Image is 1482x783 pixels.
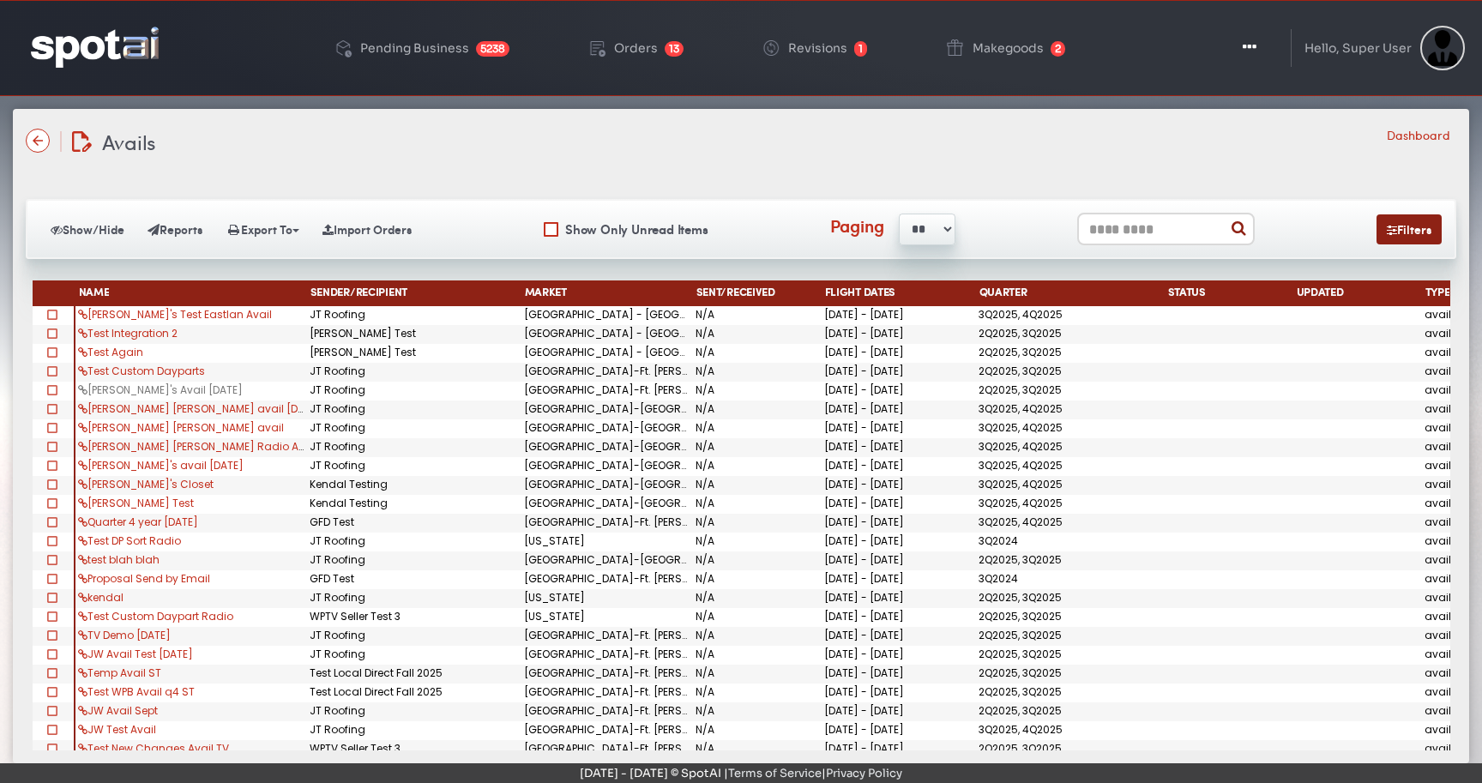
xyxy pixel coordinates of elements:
span: 3Q2025, 4Q2025 [979,420,1063,435]
div: [DATE] - [DATE] [822,344,976,363]
img: name-arrow-back-state-default-icon-true-icon-only-true-type.svg [26,129,50,153]
span: 2Q2025, 3Q2025 [979,684,1062,699]
div: [US_STATE] [521,608,693,627]
span: 3Q2025, 4Q2025 [979,401,1063,416]
label: Paging [830,213,884,238]
a: JW Avail Sept [78,703,158,718]
div: [DATE] - [DATE] [822,702,976,721]
div: [GEOGRAPHIC_DATA]-[GEOGRAPHIC_DATA] [521,457,693,476]
span: Status [1168,287,1206,299]
img: order-play.png [587,38,607,58]
div: Hello, Super User [1304,42,1412,54]
div: [PERSON_NAME] Test [307,325,521,344]
div: [GEOGRAPHIC_DATA]-Ft. [PERSON_NAME] [521,363,693,382]
div: [DATE] - [DATE] [822,721,976,740]
a: test blah blah [78,552,160,567]
div: Revisions [788,42,847,54]
a: [PERSON_NAME] [PERSON_NAME] avail [78,420,284,435]
a: Orders 13 [573,10,697,86]
div: N/A [693,419,822,438]
img: Sterling Cooper & Partners [1420,26,1465,70]
button: Filters [1377,214,1442,244]
div: [DATE] - [DATE] [822,401,976,419]
div: [DATE] - [DATE] [822,382,976,401]
a: [PERSON_NAME]'s Avail [DATE] [78,382,243,397]
a: Makegoods 2 [931,10,1079,86]
div: GFD Test [307,570,521,589]
div: [US_STATE] [521,533,693,551]
img: logo-reversed.png [31,27,159,67]
a: [PERSON_NAME] [PERSON_NAME] Radio Avail [78,439,317,454]
span: 2Q2025, 3Q2025 [979,703,1062,718]
a: Test WPB Avail q4 ST [78,684,195,699]
div: [DATE] - [DATE] [822,514,976,533]
div: [DATE] - [DATE] [822,457,976,476]
div: N/A [693,363,822,382]
a: [PERSON_NAME]'s Test Eastlan Avail [78,307,272,322]
a: Revisions 1 [747,10,881,86]
span: 3Q2024 [979,571,1018,586]
span: 3Q2025, 4Q2025 [979,477,1063,491]
div: [GEOGRAPHIC_DATA]-[GEOGRAPHIC_DATA] [521,438,693,457]
a: [PERSON_NAME] Test [78,496,194,510]
div: JT Roofing [307,589,521,608]
div: JT Roofing [307,627,521,646]
div: JT Roofing [307,306,521,325]
a: Test New Changes Avail TV [78,741,229,756]
div: JT Roofing [307,382,521,401]
span: 2Q2025, 3Q2025 [979,666,1062,680]
div: [DATE] - [DATE] [822,306,976,325]
button: Reports [137,214,213,244]
span: Sent/Received [696,287,775,299]
div: N/A [693,646,822,665]
div: Pending Business [360,42,469,54]
div: N/A [693,533,822,551]
div: [GEOGRAPHIC_DATA]-[GEOGRAPHIC_DATA] [521,551,693,570]
div: [GEOGRAPHIC_DATA]-Ft. [PERSON_NAME] [521,684,693,702]
span: 2Q2025, 3Q2025 [979,364,1062,378]
a: Test DP Sort Radio [78,533,181,548]
div: Orders [614,42,658,54]
span: Name [79,287,110,299]
a: Test Custom Daypart Radio [78,609,233,623]
div: JT Roofing [307,419,521,438]
div: [DATE] - [DATE] [822,665,976,684]
span: 2Q2025, 3Q2025 [979,345,1062,359]
span: 3Q2024 [979,533,1018,548]
img: edit-document.svg [72,131,92,152]
div: [GEOGRAPHIC_DATA] - [GEOGRAPHIC_DATA]/[GEOGRAPHIC_DATA] ([GEOGRAPHIC_DATA]) [521,306,693,325]
div: [DATE] - [DATE] [822,627,976,646]
div: [DATE] - [DATE] [822,419,976,438]
div: [GEOGRAPHIC_DATA]-Ft. [PERSON_NAME] [521,646,693,665]
label: Show Only Unread Items [561,220,708,238]
div: Kendal Testing [307,495,521,514]
span: 3Q2025, 4Q2025 [979,307,1063,322]
div: Test Local Direct Fall 2025 [307,684,521,702]
div: N/A [693,608,822,627]
div: JT Roofing [307,533,521,551]
div: [GEOGRAPHIC_DATA]-Ft. [PERSON_NAME] [521,382,693,401]
div: N/A [693,702,822,721]
img: line-1.svg [1291,29,1292,67]
div: WPTV Seller Test 3 [307,740,521,759]
div: WPTV Seller Test 3 [307,608,521,627]
span: 2Q2025, 3Q2025 [979,628,1062,642]
button: Import Orders [312,214,422,244]
div: [GEOGRAPHIC_DATA]-[GEOGRAPHIC_DATA] [521,401,693,419]
div: [DATE] - [DATE] [822,646,976,665]
div: [GEOGRAPHIC_DATA]-[GEOGRAPHIC_DATA] [521,476,693,495]
div: N/A [693,401,822,419]
a: Pending Business 5238 [319,10,523,86]
a: kendal [78,590,123,605]
span: 2Q2025, 3Q2025 [979,552,1062,567]
div: [DATE] - [DATE] [822,570,976,589]
div: N/A [693,551,822,570]
div: [PERSON_NAME] Test [307,344,521,363]
div: GFD Test [307,514,521,533]
div: JT Roofing [307,551,521,570]
span: 2Q2025, 3Q2025 [979,590,1062,605]
div: N/A [693,740,822,759]
a: Proposal Send by Email [78,571,210,586]
div: N/A [693,570,822,589]
a: [PERSON_NAME]'s Closet [78,477,214,491]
